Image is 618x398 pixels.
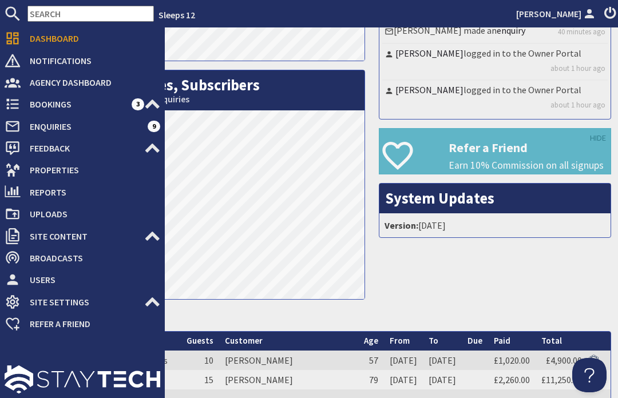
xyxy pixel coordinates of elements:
td: [PERSON_NAME] [219,351,358,370]
a: Notifications [5,51,160,70]
td: [PERSON_NAME] [219,370,358,389]
a: Uploads [5,205,160,223]
a: Total [541,335,562,346]
span: Agency Dashboard [21,73,160,91]
a: 40 minutes ago [558,26,605,37]
a: £1,020.00 [494,355,530,366]
input: SEARCH [27,6,154,22]
a: £11,250.00 [541,374,582,385]
span: Uploads [21,205,160,223]
a: £2,260.00 [494,374,530,385]
a: Refer a Friend [5,315,160,333]
td: [DATE] [384,370,423,389]
a: Reports [5,183,160,201]
span: Dashboard [21,29,160,47]
span: 15 [204,374,213,385]
h2: Bookings, Enquiries, Subscribers [35,70,365,111]
a: Site Content [5,227,160,245]
p: Earn 10% Commission on all signups [449,158,611,173]
span: 9 [148,121,160,132]
td: [DATE] [423,370,462,389]
a: To [429,335,438,346]
span: 3 [132,98,144,110]
td: 79 [358,370,384,389]
a: [PERSON_NAME] [516,7,597,21]
span: Feedback [21,139,144,157]
a: Paid [494,335,510,346]
a: £4,900.00 [546,355,582,366]
a: about 1 hour ago [550,63,605,74]
span: Bookings [21,95,132,113]
img: Referer: Sleeps 12 [588,355,599,365]
a: Refer a Friend Earn 10% Commission on all signups [379,128,611,174]
li: [DATE] [382,216,608,234]
span: Broadcasts [21,249,160,267]
span: Users [21,270,160,289]
span: Reports [21,183,160,201]
img: staytech_l_w-4e588a39d9fa60e82540d7cfac8cfe4b7147e857d3e8dbdfbd41c59d52db0ec4.svg [5,365,160,393]
a: Enquiries 9 [5,117,160,136]
a: From [390,335,410,346]
a: Properties [5,161,160,179]
a: Feedback [5,139,160,157]
a: [PERSON_NAME] [395,47,463,59]
a: System Updates [385,189,494,208]
li: logged in to the Owner Portal [382,81,608,116]
strong: Version: [385,220,418,231]
a: Dashboard [5,29,160,47]
a: Guests [187,335,213,346]
h3: Refer a Friend [449,140,611,155]
a: Site Settings [5,293,160,311]
span: Properties [21,161,160,179]
a: Agency Dashboard [5,73,160,91]
span: Site Content [21,227,144,245]
li: logged in to the Owner Portal [382,44,608,81]
span: 10 [204,355,213,366]
iframe: Toggle Customer Support [572,358,607,392]
td: [DATE] [423,351,462,370]
a: Broadcasts [5,249,160,267]
a: HIDE [590,132,606,145]
span: Notifications [21,51,160,70]
a: enquiry [497,25,525,36]
li: [PERSON_NAME] made an [382,21,608,44]
th: Due [462,332,488,351]
span: Site Settings [21,293,144,311]
span: Refer a Friend [21,315,160,333]
a: Age [364,335,378,346]
span: Enquiries [21,117,148,136]
a: Users [5,270,160,289]
a: about 1 hour ago [550,100,605,110]
td: [DATE] [384,351,423,370]
small: This Month: 15 Bookings, 25 Enquiries [41,94,359,105]
a: Sleeps 12 [159,9,195,21]
a: Customer [225,335,263,346]
a: Bookings 3 [5,95,160,113]
td: 57 [358,351,384,370]
a: [PERSON_NAME] [395,84,463,95]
